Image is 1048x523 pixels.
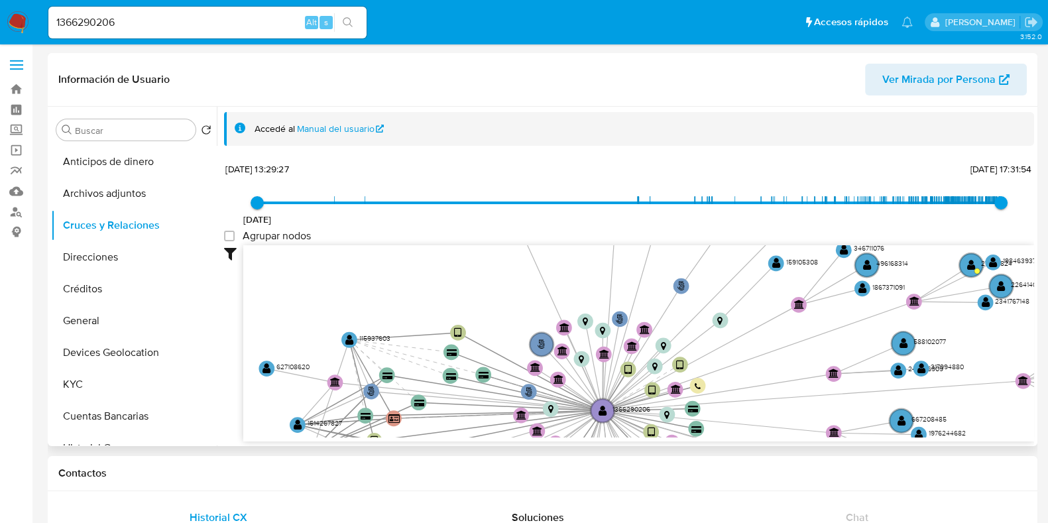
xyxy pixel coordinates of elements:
[612,404,650,414] text: 1366290206
[786,257,817,267] text: 159105308
[294,419,302,430] text: 
[553,375,563,384] text: 
[297,123,384,135] a: Manual del usuario
[688,405,698,413] text: 
[224,231,235,241] input: Agrupar nodos
[945,16,1019,29] p: carlos.soto@mercadolibre.com.mx
[516,410,526,420] text: 
[1024,15,1038,29] a: Salir
[51,337,217,369] button: Devices Geolocation
[624,364,632,375] text: 
[648,384,656,396] text: 
[908,364,943,374] text: 246276909
[865,64,1027,95] button: Ver Mirada por Persona
[388,414,400,424] text: 
[330,377,340,386] text: 
[829,369,839,378] text: 
[882,64,996,95] span: Ver Mirada por Persona
[931,362,964,372] text: 317994880
[51,400,217,432] button: Cuentas Bancarias
[262,363,271,374] text: 
[626,341,636,351] text: 
[559,323,569,332] text: 
[1011,280,1045,290] text: 226414035
[982,296,990,308] text: 
[58,467,1027,480] h1: Contactos
[447,349,457,357] text: 
[225,162,288,176] span: [DATE] 13:29:27
[909,296,919,306] text: 
[479,371,489,379] text: 
[913,337,945,347] text: 588102077
[647,426,654,437] text: 
[863,259,872,270] text: 
[414,399,424,407] text: 
[717,317,723,325] text: 
[48,14,367,31] input: Buscar usuario o caso...
[1003,256,1040,266] text: 1984639375
[367,386,375,396] text: 
[361,412,371,420] text: 
[51,209,217,241] button: Cruces y Relaciones
[970,162,1031,176] span: [DATE] 17:31:54
[900,337,908,349] text: 
[525,387,532,396] text: 
[530,363,540,372] text: 
[382,372,392,380] text: 
[243,213,272,226] span: [DATE]
[62,125,72,135] button: Buscar
[583,318,588,326] text: 
[640,325,650,334] text: 
[616,314,623,323] text: 
[51,305,217,337] button: General
[51,241,217,273] button: Direcciones
[917,363,925,374] text: 
[829,428,839,437] text: 
[51,146,217,178] button: Anticipos de dinero
[579,355,584,364] text: 
[201,125,211,139] button: Volver al orden por defecto
[854,244,884,254] text: 346711076
[243,229,311,243] span: Agrupar nodos
[911,414,946,424] text: 667208485
[600,327,605,335] text: 
[548,405,553,414] text: 
[75,125,190,137] input: Buscar
[989,257,998,268] text: 
[840,244,848,255] text: 
[599,349,609,359] text: 
[691,426,701,434] text: 
[557,346,567,355] text: 
[794,300,804,309] text: 
[371,435,378,446] text: 
[814,15,888,29] span: Accesos rápidos
[670,384,680,394] text: 
[306,16,317,29] span: Alt
[51,369,217,400] button: KYC
[981,259,1012,268] text: 272131824
[51,432,217,464] button: Historial Casos
[876,259,908,268] text: 496168314
[51,178,217,209] button: Archivos adjuntos
[359,333,390,343] text: 115937603
[894,365,903,376] text: 
[677,281,685,290] text: 
[58,73,170,86] h1: Información de Usuario
[454,327,461,339] text: 
[599,405,607,416] text: 
[858,282,867,294] text: 
[255,123,295,135] span: Accedé al
[664,411,670,420] text: 
[538,339,545,349] text: 
[324,16,328,29] span: s
[929,428,966,438] text: 1976244682
[334,13,361,32] button: search-icon
[898,415,906,426] text: 
[915,429,923,440] text: 
[446,373,456,380] text: 
[967,259,976,270] text: 
[695,382,701,390] text: 
[772,257,781,268] text: 
[308,418,342,428] text: 1514267827
[872,282,905,292] text: 1867371091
